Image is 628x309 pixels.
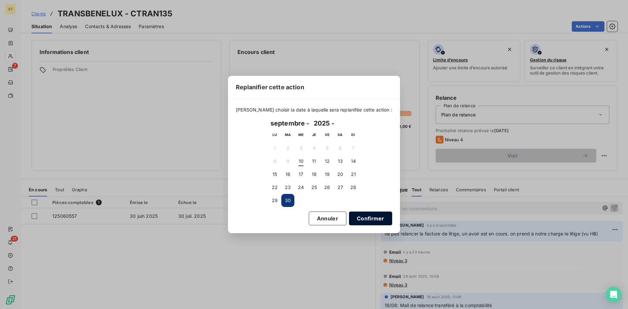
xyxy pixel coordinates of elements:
button: 21 [347,168,360,181]
th: mardi [281,129,294,142]
button: 30 [281,194,294,207]
button: 2 [281,142,294,155]
button: 8 [268,155,281,168]
button: 10 [294,155,307,168]
button: 4 [307,142,321,155]
button: 27 [334,181,347,194]
button: 29 [268,194,281,207]
th: lundi [268,129,281,142]
button: 13 [334,155,347,168]
button: 25 [307,181,321,194]
button: Annuler [309,212,346,225]
th: dimanche [347,129,360,142]
button: 20 [334,168,347,181]
button: 3 [294,142,307,155]
div: Open Intercom Messenger [606,287,621,302]
button: 26 [321,181,334,194]
button: 22 [268,181,281,194]
button: 9 [281,155,294,168]
button: 15 [268,168,281,181]
button: 14 [347,155,360,168]
button: 11 [307,155,321,168]
button: Confirmer [349,212,392,225]
span: Replanifier cette action [236,83,304,92]
button: 12 [321,155,334,168]
button: 19 [321,168,334,181]
button: 18 [307,168,321,181]
th: samedi [334,129,347,142]
th: vendredi [321,129,334,142]
th: jeudi [307,129,321,142]
button: 7 [347,142,360,155]
button: 28 [347,181,360,194]
button: 23 [281,181,294,194]
button: 5 [321,142,334,155]
button: 1 [268,142,281,155]
button: 17 [294,168,307,181]
button: 16 [281,168,294,181]
button: 6 [334,142,347,155]
button: 24 [294,181,307,194]
th: mercredi [294,129,307,142]
span: [PERSON_NAME] choisir la date à laquelle sera replanifée cette action : [236,107,392,113]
